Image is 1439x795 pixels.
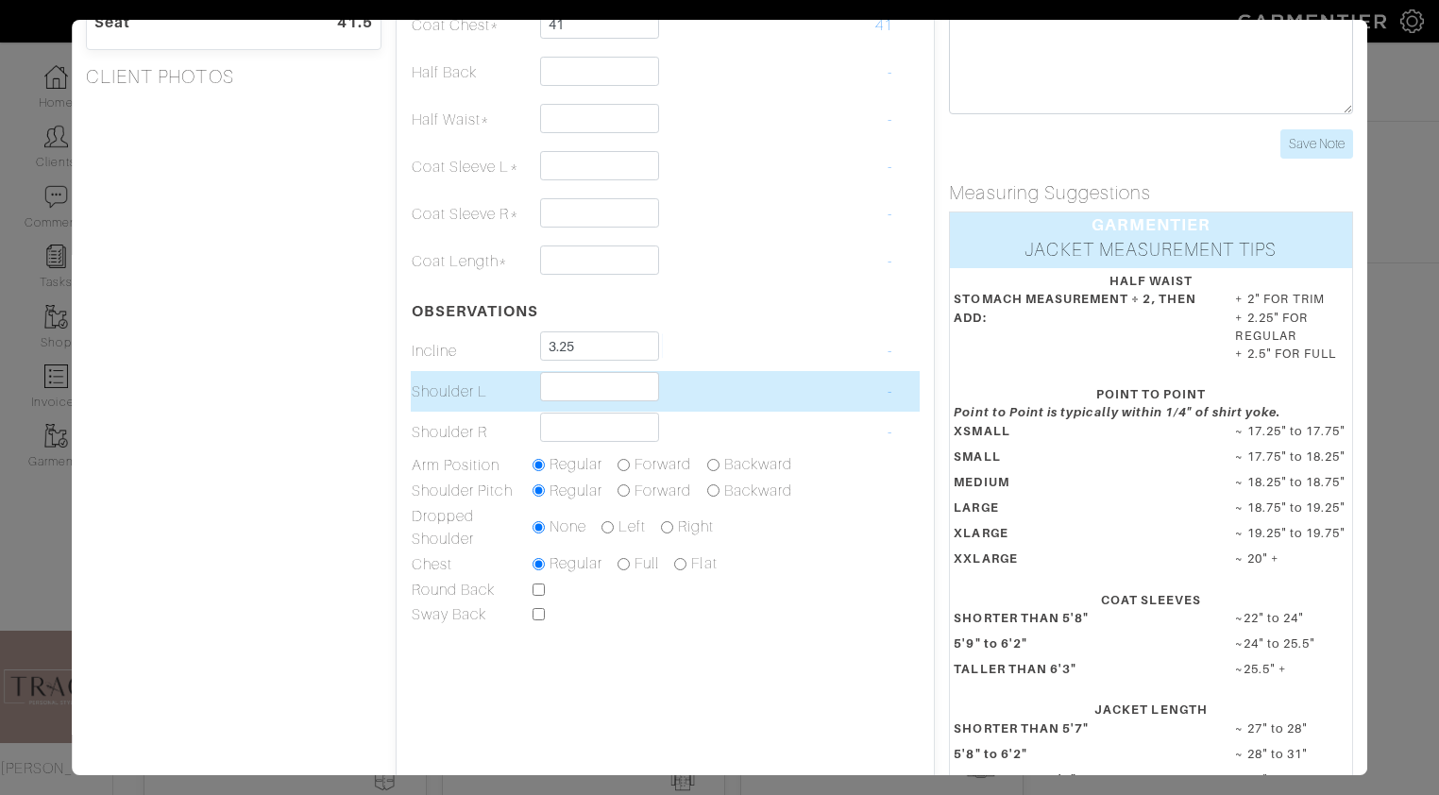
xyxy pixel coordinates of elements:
dt: SMALL [940,448,1222,473]
dt: XXLARGE [940,550,1222,575]
dt: 41.5 [285,11,387,34]
td: Shoulder L [411,371,532,412]
dd: ~ 17.25" to 17.75" [1222,422,1363,440]
dd: ~24" to 25.5" [1222,634,1363,652]
label: Regular [550,552,602,575]
td: Chest [411,551,532,578]
span: - [889,253,893,270]
span: - [889,64,893,81]
td: Incline [411,330,532,371]
td: Shoulder Pitch [411,479,532,505]
span: - [889,111,893,128]
td: Half Back [411,49,532,96]
td: Coat Sleeve R* [411,191,532,238]
label: None [550,516,586,538]
dd: ~ 18.25" to 18.75" [1222,473,1363,491]
dt: Seat [80,11,285,34]
label: Full [635,552,659,575]
dd: ~22" to 24" [1222,609,1363,627]
div: POINT TO POINT [955,385,1348,403]
label: Left [618,516,646,538]
dt: XLARGE [940,524,1222,550]
dd: ~ 20" + [1222,550,1363,567]
span: - [889,343,893,360]
div: HALF WAIST [955,272,1348,290]
dd: + 2" FOR TRIM + 2.25" FOR REGULAR + 2.5" FOR FULL [1222,290,1363,363]
div: JACKET MEASUREMENT TIPS [951,237,1352,268]
td: Half Waist* [411,96,532,144]
label: Flat [692,552,718,575]
dd: ~ 18.75" to 19.25" [1222,499,1363,516]
dt: XSMALL [940,422,1222,448]
dd: ~ 17.75" to 18.25" [1222,448,1363,465]
td: Coat Sleeve L* [411,144,532,191]
h5: CLIENT PHOTOS [86,65,381,88]
dt: TALLER THAN 6'3" [940,660,1222,685]
dd: ~ 19.25" to 19.75" [1222,524,1363,542]
label: Backward [724,480,792,502]
dd: ~25.5" + [1222,660,1363,678]
th: OBSERVATIONS [411,285,532,330]
td: Shoulder R [411,412,532,452]
label: Forward [635,480,691,502]
dd: ~ 27" to 28" [1222,719,1363,737]
dt: STOMACH MEASUREMENT ÷ 2, THEN ADD: [940,290,1222,370]
label: Regular [550,453,602,476]
dt: SHORTER THAN 5'7" [940,719,1222,745]
dt: 5'8" to 6'2" [940,745,1222,770]
label: Forward [635,453,691,476]
dd: ~ 31" + [1222,770,1363,788]
td: Round Back [411,578,532,602]
td: Coat Chest* [411,2,532,49]
td: Sway Back [411,602,532,627]
em: Point to Point is typically within 1/4" of shirt yoke. [955,405,1281,419]
td: Coat Length* [411,238,532,285]
input: Save Note [1280,129,1353,159]
dt: LARGE [940,499,1222,524]
span: - [889,383,893,400]
span: 41 [875,17,892,34]
span: - [889,424,893,441]
label: Backward [724,453,792,476]
div: GARMENTIER [951,212,1352,237]
dt: SHORTER THAN 5'8" [940,609,1222,634]
dt: MEDIUM [940,473,1222,499]
span: - [889,159,893,176]
div: JACKET LENGTH [955,701,1348,719]
label: Regular [550,480,602,502]
dd: ~ 28" to 31" [1222,745,1363,763]
td: Arm Position [411,452,532,479]
dt: 5'9" to 6'2" [940,634,1222,660]
h5: Measuring Suggestions [950,181,1353,204]
span: - [889,206,893,223]
div: COAT SLEEVES [955,591,1348,609]
td: Dropped Shoulder [411,504,532,551]
label: Right [678,516,714,538]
